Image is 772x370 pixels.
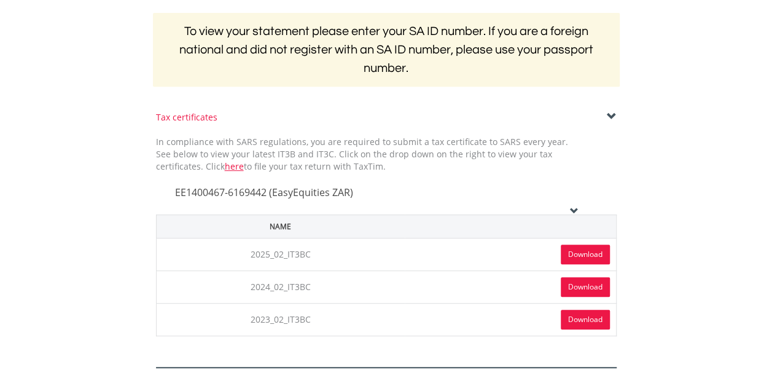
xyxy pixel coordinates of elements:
[156,215,405,238] th: Name
[156,136,568,172] span: In compliance with SARS regulations, you are required to submit a tax certificate to SARS every y...
[561,310,610,329] a: Download
[156,238,405,270] td: 2025_02_IT3BC
[156,270,405,303] td: 2024_02_IT3BC
[156,303,405,336] td: 2023_02_IT3BC
[561,277,610,297] a: Download
[225,160,244,172] a: here
[175,186,353,199] span: EE1400467-6169442 (EasyEquities ZAR)
[561,245,610,264] a: Download
[156,111,617,124] div: Tax certificates
[153,13,620,87] h2: To view your statement please enter your SA ID number. If you are a foreign national and did not ...
[206,160,386,172] span: Click to file your tax return with TaxTim.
